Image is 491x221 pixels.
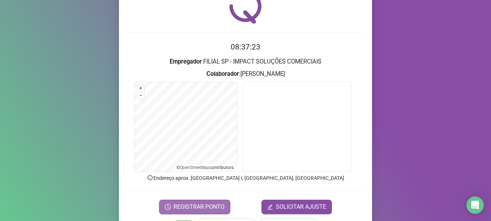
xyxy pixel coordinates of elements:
[174,203,225,211] span: REGISTRAR PONTO
[261,200,332,214] button: editSOLICITAR AJUSTE
[128,57,363,66] h3: : FILIAL SP - IMPACT SOLUÇÕES COMERCIAIS
[276,203,326,211] span: SOLICITAR AJUSTE
[267,204,273,210] span: edit
[128,174,363,182] p: Endereço aprox. : [GEOGRAPHIC_DATA] I, [GEOGRAPHIC_DATA], [GEOGRAPHIC_DATA]
[128,69,363,79] h3: : [PERSON_NAME]
[180,165,210,170] a: OpenStreetMap
[147,174,153,181] span: info-circle
[231,43,260,51] time: 08:37:23
[137,92,144,99] button: –
[159,200,230,214] button: REGISTRAR PONTO
[170,58,202,65] strong: Empregador
[165,204,171,210] span: clock-circle
[176,165,235,170] li: © contributors.
[137,85,144,92] button: +
[206,70,239,77] strong: Colaborador
[466,196,484,214] div: Open Intercom Messenger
